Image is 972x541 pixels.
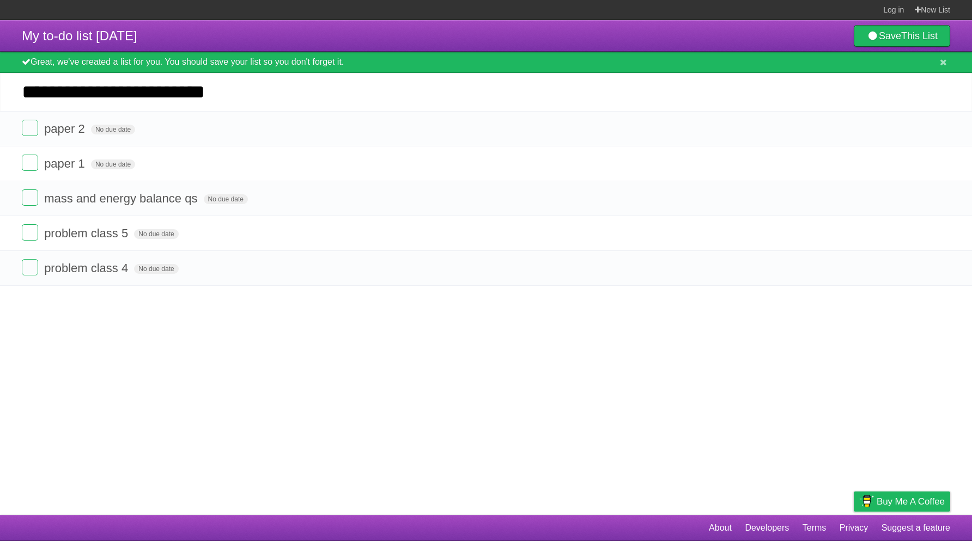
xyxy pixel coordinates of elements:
span: mass and energy balance qs [44,192,200,205]
span: problem class 5 [44,226,131,240]
a: Terms [803,518,827,538]
img: Buy me a coffee [859,492,874,511]
a: SaveThis List [854,25,950,47]
span: paper 2 [44,122,88,136]
label: Done [22,189,38,206]
span: No due date [134,229,178,239]
span: No due date [91,125,135,134]
a: About [709,518,732,538]
span: My to-do list [DATE] [22,28,137,43]
span: problem class 4 [44,261,131,275]
label: Done [22,224,38,241]
label: Done [22,120,38,136]
label: Done [22,259,38,275]
label: Done [22,155,38,171]
a: Suggest a feature [882,518,950,538]
span: No due date [91,159,135,169]
span: No due date [134,264,178,274]
a: Privacy [840,518,868,538]
span: Buy me a coffee [877,492,945,511]
a: Developers [745,518,789,538]
a: Buy me a coffee [854,491,950,512]
b: This List [901,30,938,41]
span: paper 1 [44,157,88,170]
span: No due date [204,194,248,204]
